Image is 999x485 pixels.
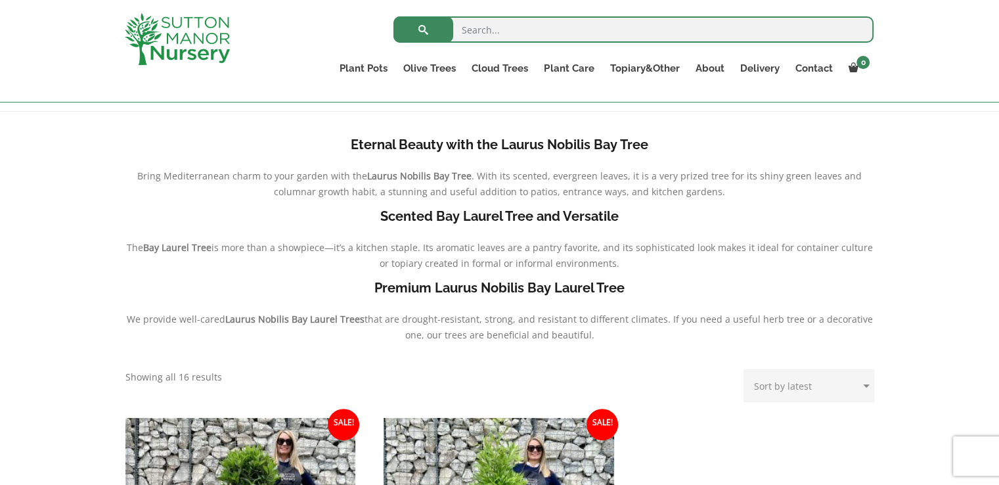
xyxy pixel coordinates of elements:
[732,59,787,78] a: Delivery
[602,59,687,78] a: Topiary&Other
[687,59,732,78] a: About
[464,59,536,78] a: Cloud Trees
[351,137,648,152] b: Eternal Beauty with the Laurus Nobilis Bay Tree
[365,313,873,341] span: that are drought-resistant, strong, and resistant to different climates. If you need a useful her...
[395,59,464,78] a: Olive Trees
[328,409,359,440] span: Sale!
[125,369,222,385] p: Showing all 16 results
[367,170,472,182] b: Laurus Nobilis Bay Tree
[856,56,870,69] span: 0
[127,241,143,254] span: The
[332,59,395,78] a: Plant Pots
[787,59,840,78] a: Contact
[840,59,874,78] a: 0
[125,13,230,65] img: logo
[393,16,874,43] input: Search...
[744,369,874,402] select: Shop order
[127,313,225,325] span: We provide well-cared
[374,280,625,296] b: Premium Laurus Nobilis Bay Laurel Tree
[274,170,862,198] span: . With its scented, evergreen leaves, it is a very prized tree for its shiny green leaves and col...
[587,409,618,440] span: Sale!
[536,59,602,78] a: Plant Care
[211,241,873,269] span: is more than a showpiece—it’s a kitchen staple. Its aromatic leaves are a pantry favorite, and it...
[225,313,365,325] b: Laurus Nobilis Bay Laurel Trees
[380,208,619,224] b: Scented Bay Laurel Tree and Versatile
[137,170,367,182] span: Bring Mediterranean charm to your garden with the
[143,241,211,254] b: Bay Laurel Tree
